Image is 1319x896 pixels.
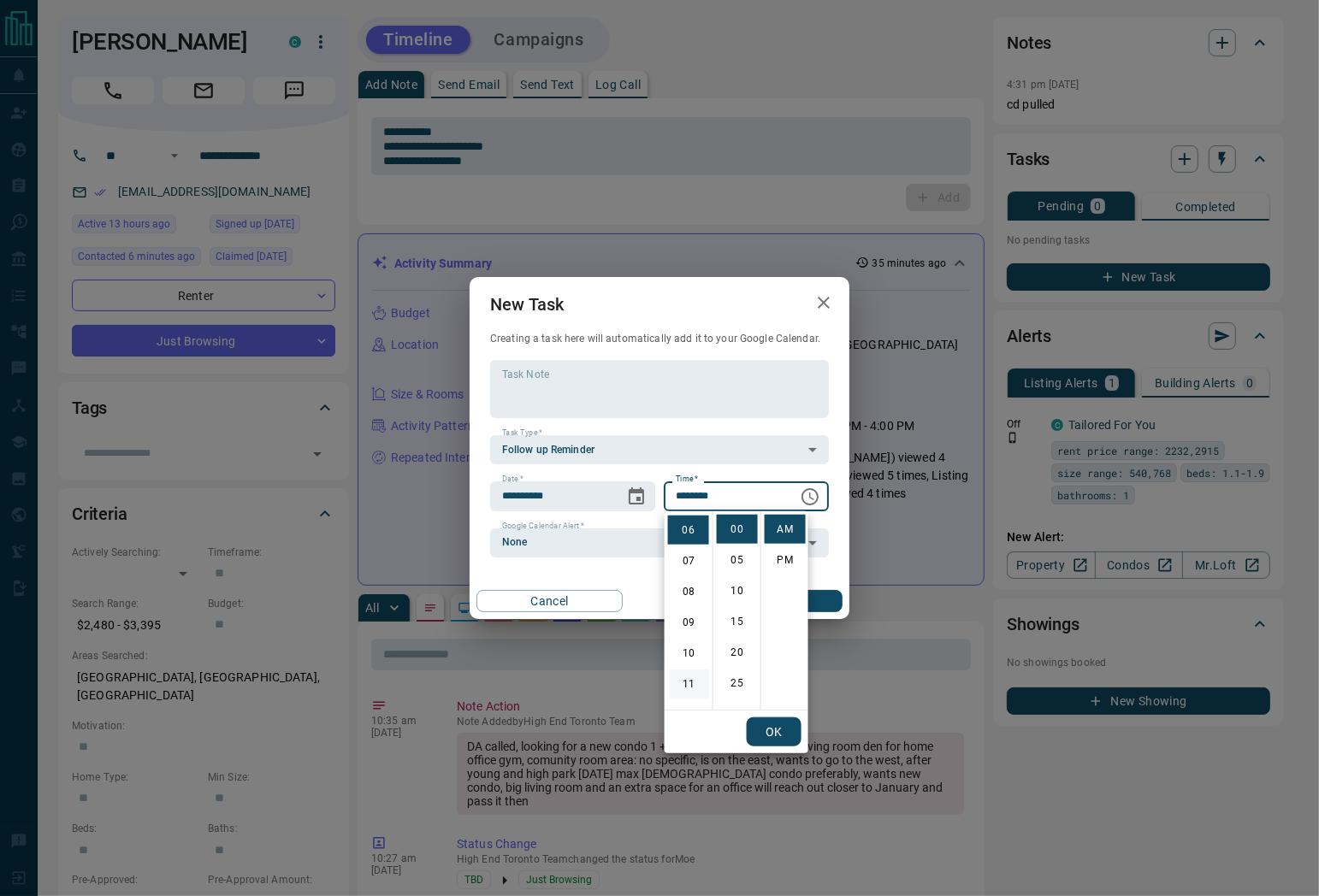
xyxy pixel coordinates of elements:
label: Date [502,474,523,485]
li: PM [765,545,806,575]
li: 20 minutes [717,638,758,667]
button: OK [747,717,801,746]
li: 6 hours [668,516,709,545]
li: 10 minutes [717,576,758,605]
li: 0 minutes [717,515,758,544]
div: None [490,528,829,557]
p: Creating a task here will automatically add it to your Google Calendar. [490,332,829,346]
li: 5 minutes [717,545,758,575]
li: 7 hours [668,546,709,575]
ul: Select meridiem [760,511,808,710]
button: Choose time, selected time is 6:00 AM [793,480,827,514]
div: Follow up Reminder [490,435,829,464]
li: 30 minutes [717,699,758,728]
h2: New Task [470,277,584,332]
label: Task Type [502,427,542,439]
li: AM [765,515,806,544]
ul: Select minutes [713,511,760,710]
li: 11 hours [668,669,709,699]
ul: Select hours [665,511,713,710]
li: 9 hours [668,608,709,637]
li: 8 hours [668,577,709,606]
button: Cancel [476,590,623,612]
button: Choose date, selected date is Nov 17, 2025 [619,480,654,514]
li: 10 hours [668,639,709,668]
li: 5 hours [668,485,709,514]
li: 15 minutes [717,607,758,636]
li: 25 minutes [717,669,758,698]
label: Google Calendar Alert [502,521,584,532]
label: Time [676,474,698,485]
